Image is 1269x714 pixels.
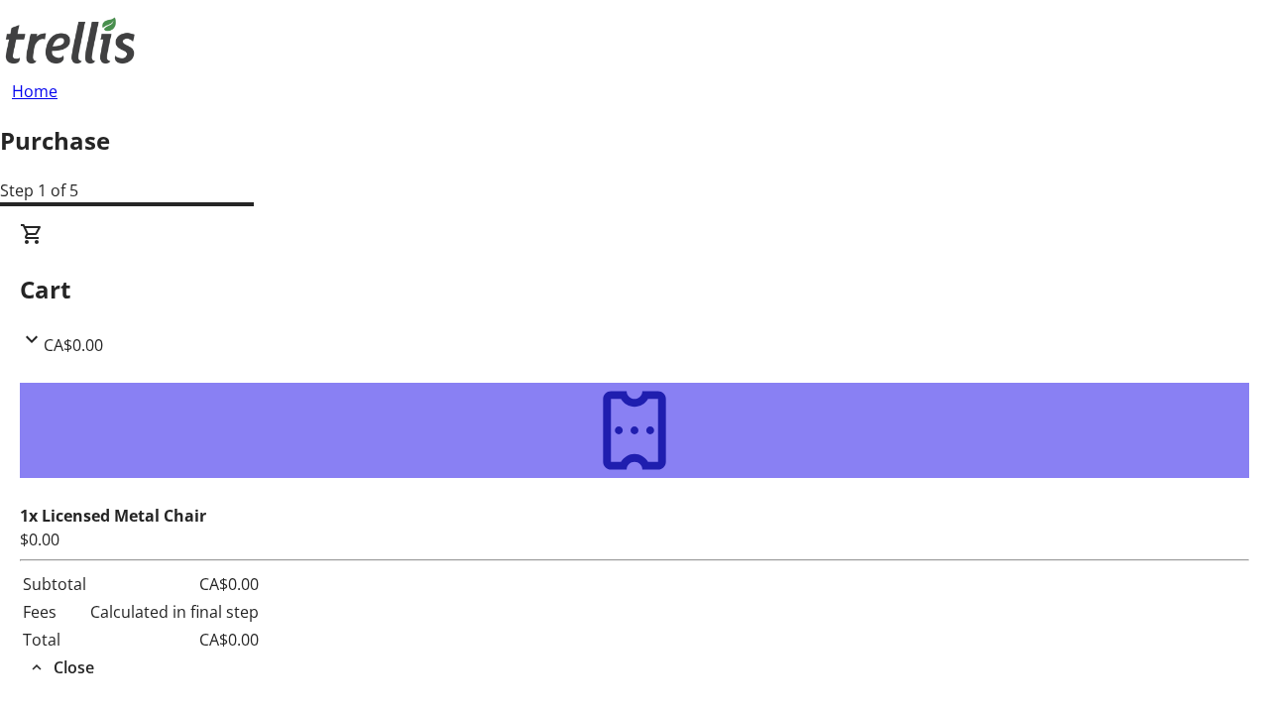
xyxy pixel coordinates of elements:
div: CartCA$0.00 [20,357,1249,680]
td: Calculated in final step [89,599,260,625]
button: Close [20,655,102,679]
div: $0.00 [20,528,1249,551]
td: Fees [22,599,87,625]
td: CA$0.00 [89,571,260,597]
td: CA$0.00 [89,627,260,653]
td: Subtotal [22,571,87,597]
span: CA$0.00 [44,334,103,356]
strong: 1x Licensed Metal Chair [20,505,206,527]
div: CartCA$0.00 [20,222,1249,357]
span: Close [54,655,94,679]
td: Total [22,627,87,653]
h2: Cart [20,272,1249,307]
